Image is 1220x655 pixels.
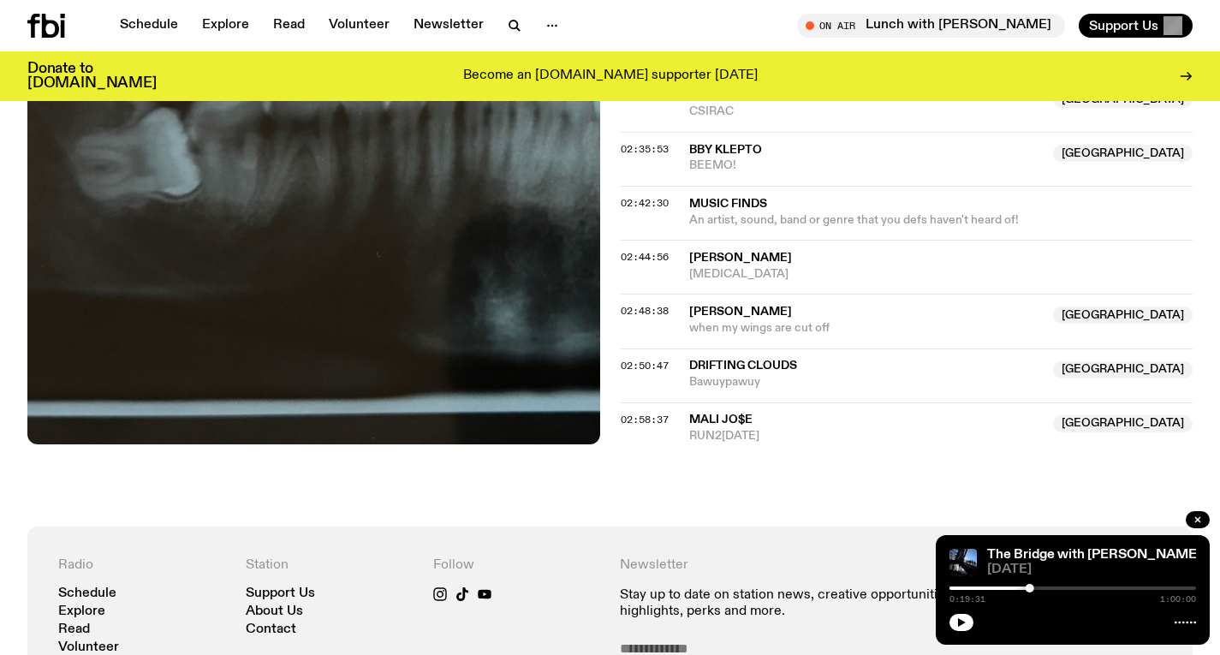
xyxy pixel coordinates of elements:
[246,587,315,600] a: Support Us
[689,144,762,156] span: Bby Klepto
[689,90,767,102] span: Ninajirachi
[621,307,669,316] button: 02:48:38
[689,414,753,426] span: MALI JO$E
[621,250,669,264] span: 02:44:56
[403,14,494,38] a: Newsletter
[689,266,1193,283] span: [MEDICAL_DATA]
[1089,18,1158,33] span: Support Us
[689,252,792,264] span: [PERSON_NAME]
[621,413,669,426] span: 02:58:37
[621,199,669,208] button: 02:42:30
[621,142,669,156] span: 02:35:53
[689,196,1183,212] span: MUSIC FINDS
[246,623,296,636] a: Contact
[689,360,797,372] span: Drifting Clouds
[689,306,792,318] span: [PERSON_NAME]
[318,14,400,38] a: Volunteer
[620,587,974,620] p: Stay up to date on station news, creative opportunities, highlights, perks and more.
[621,359,669,372] span: 02:50:47
[689,158,1044,174] span: BEEMO!
[58,557,225,574] h4: Radio
[246,557,413,574] h4: Station
[58,587,116,600] a: Schedule
[263,14,315,38] a: Read
[620,557,974,574] h4: Newsletter
[621,253,669,262] button: 02:44:56
[1053,145,1193,162] span: [GEOGRAPHIC_DATA]
[192,14,259,38] a: Explore
[949,549,977,576] img: People climb Sydney's Harbour Bridge
[1053,307,1193,324] span: [GEOGRAPHIC_DATA]
[689,374,1044,390] span: Bawuypawuy
[27,62,157,91] h3: Donate to [DOMAIN_NAME]
[1053,361,1193,378] span: [GEOGRAPHIC_DATA]
[689,428,1044,444] span: RUN2[DATE]
[689,320,1044,336] span: when my wings are cut off
[621,196,669,210] span: 02:42:30
[246,605,303,618] a: About Us
[58,641,119,654] a: Volunteer
[621,145,669,154] button: 02:35:53
[949,595,985,604] span: 0:19:31
[621,361,669,371] button: 02:50:47
[463,68,758,84] p: Become an [DOMAIN_NAME] supporter [DATE]
[1160,595,1196,604] span: 1:00:00
[621,304,669,318] span: 02:48:38
[797,14,1065,38] button: On AirLunch with [PERSON_NAME]
[689,214,1019,226] span: An artist, sound, band or genre that you defs haven't heard of!
[58,605,105,618] a: Explore
[433,557,600,574] h4: Follow
[1079,14,1193,38] button: Support Us
[987,548,1201,562] a: The Bridge with [PERSON_NAME]
[110,14,188,38] a: Schedule
[621,415,669,425] button: 02:58:37
[689,104,1044,120] span: CSIRAC
[987,563,1196,576] span: [DATE]
[1053,415,1193,432] span: [GEOGRAPHIC_DATA]
[58,623,90,636] a: Read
